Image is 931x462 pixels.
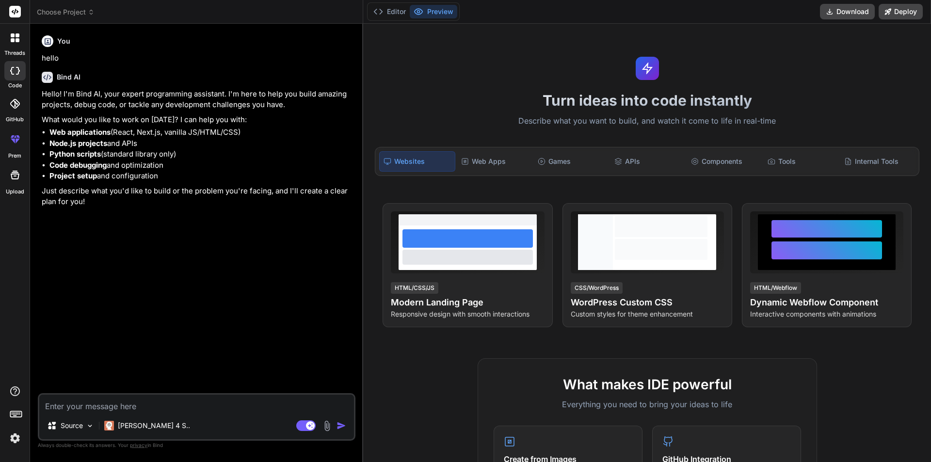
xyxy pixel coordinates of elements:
div: Web Apps [457,151,532,172]
div: Games [534,151,609,172]
h4: Dynamic Webflow Component [750,296,903,309]
p: What would you like to work on [DATE]? I can help you with: [42,114,353,126]
button: Preview [410,5,457,18]
li: and APIs [49,138,353,149]
label: code [8,81,22,90]
p: Responsive design with smooth interactions [391,309,544,319]
label: threads [4,49,25,57]
h1: Turn ideas into code instantly [369,92,925,109]
p: [PERSON_NAME] 4 S.. [118,421,190,430]
strong: Node.js projects [49,139,107,148]
h6: You [57,36,70,46]
button: Deploy [879,4,923,19]
p: hello [42,53,353,64]
div: HTML/Webflow [750,282,801,294]
p: Describe what you want to build, and watch it come to life in real-time [369,115,925,127]
img: Pick Models [86,422,94,430]
div: Components [687,151,762,172]
h6: Bind AI [57,72,80,82]
button: Download [820,4,875,19]
img: Claude 4 Sonnet [104,421,114,430]
h2: What makes IDE powerful [494,374,801,395]
li: (React, Next.js, vanilla JS/HTML/CSS) [49,127,353,138]
label: GitHub [6,115,24,124]
h4: Modern Landing Page [391,296,544,309]
p: Hello! I'm Bind AI, your expert programming assistant. I'm here to help you build amazing project... [42,89,353,111]
div: HTML/CSS/JS [391,282,438,294]
p: Custom styles for theme enhancement [571,309,724,319]
label: prem [8,152,21,160]
h4: WordPress Custom CSS [571,296,724,309]
img: attachment [321,420,333,431]
span: View Prompt [678,211,720,221]
span: View Prompt [499,211,541,221]
div: Tools [764,151,838,172]
li: (standard library only) [49,149,353,160]
div: APIs [610,151,685,172]
li: and optimization [49,160,353,171]
span: Choose Project [37,7,95,17]
strong: Web applications [49,127,111,137]
strong: Code debugging [49,160,107,170]
p: Always double-check its answers. Your in Bind [38,441,355,450]
img: settings [7,430,23,446]
span: View Prompt [858,211,899,221]
p: Interactive components with animations [750,309,903,319]
img: icon [337,421,346,430]
div: Internal Tools [840,151,915,172]
p: Source [61,421,83,430]
p: Just describe what you'd like to build or the problem you're facing, and I'll create a clear plan... [42,186,353,207]
p: Everything you need to bring your ideas to life [494,398,801,410]
div: Websites [379,151,455,172]
li: and configuration [49,171,353,182]
label: Upload [6,188,24,196]
strong: Project setup [49,171,97,180]
div: CSS/WordPress [571,282,623,294]
button: Editor [369,5,410,18]
span: privacy [130,442,147,448]
strong: Python scripts [49,149,101,159]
